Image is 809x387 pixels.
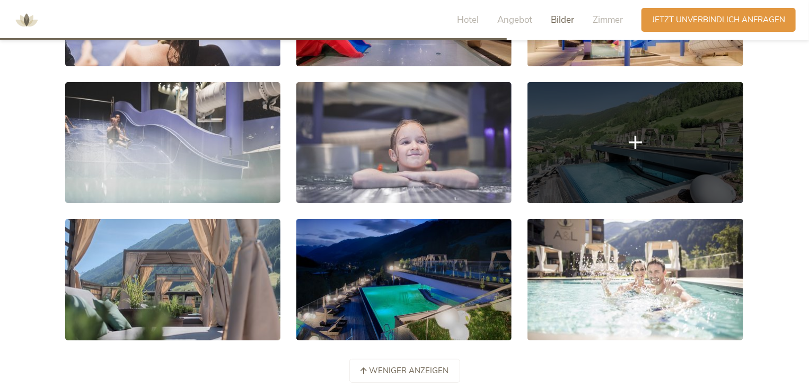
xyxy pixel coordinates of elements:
[652,14,785,25] span: Jetzt unverbindlich anfragen
[11,16,42,23] a: AMONTI & LUNARIS Wellnessresort
[593,14,623,26] span: Zimmer
[11,4,42,36] img: AMONTI & LUNARIS Wellnessresort
[370,365,449,376] span: weniger anzeigen
[551,14,574,26] span: Bilder
[457,14,479,26] span: Hotel
[497,14,532,26] span: Angebot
